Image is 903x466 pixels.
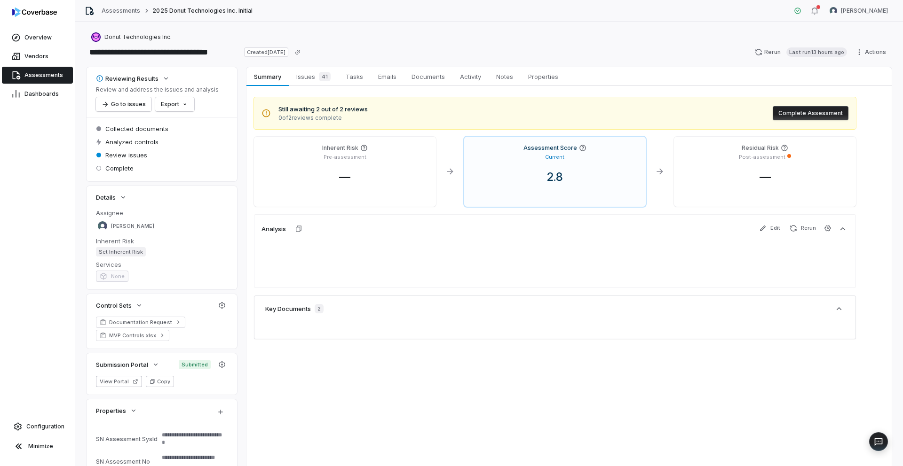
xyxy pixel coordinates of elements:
span: Donut Technologies Inc. [104,33,172,41]
button: Minimize [4,437,71,456]
span: Configuration [26,423,64,430]
span: — [752,170,778,184]
span: Review issues [105,151,147,159]
span: Assessments [24,71,63,79]
span: 41 [319,72,331,81]
img: logo-D7KZi-bG.svg [12,8,57,17]
div: SN Assessment No [96,458,158,465]
span: Details [96,193,116,202]
span: Submitted [179,360,211,369]
button: Details [93,189,130,206]
a: Configuration [4,418,71,435]
p: Pre-assessment [324,154,366,161]
h4: Assessment Score [523,144,577,152]
h4: Residual Risk [742,144,779,152]
dt: Services [96,260,228,269]
a: Overview [2,29,73,46]
a: Documentation Request [96,317,185,328]
button: Copy [146,376,174,387]
button: Rerun [786,223,820,234]
h4: Inherent Risk [322,144,358,152]
span: Properties [96,406,126,415]
span: 0 of 2 reviews complete [278,114,368,122]
span: MVP Controls.xlsx [109,332,156,339]
button: Edit [755,223,784,234]
span: Documents [408,70,449,83]
span: [PERSON_NAME] [841,7,888,15]
button: Samuel Folarin avatar[PERSON_NAME] [824,4,894,18]
span: Analyzed controls [105,138,158,146]
span: Issues [293,70,334,83]
span: Dashboards [24,90,59,98]
button: Export [155,97,194,111]
span: Collected documents [105,124,168,133]
h3: Analysis [261,225,286,233]
span: Created [DATE] [244,47,288,57]
button: Control Sets [93,297,146,314]
button: Reviewing Results [93,70,173,87]
button: Properties [93,402,140,419]
p: Current [545,154,564,161]
button: Copy link [289,44,306,61]
span: Still awaiting 2 out of 2 reviews [278,105,368,114]
span: 2025 Donut Technologies Inc. Initial [152,7,252,15]
button: RerunLast run13 hours ago [749,45,853,59]
span: Last run 13 hours ago [786,47,847,57]
span: [PERSON_NAME] [111,223,154,230]
button: Complete Assessment [773,106,848,120]
span: Minimize [28,443,53,450]
span: 2 [315,304,324,313]
span: 2.8 [539,170,570,184]
span: Activity [456,70,485,83]
button: Actions [853,45,892,59]
p: Review and address the issues and analysis [96,86,219,93]
h3: Key Documents [265,304,311,313]
img: Samuel Folarin avatar [98,221,107,231]
a: MVP Controls.xlsx [96,330,169,341]
span: Documentation Request [109,318,172,326]
button: View Portal [96,376,142,387]
a: Vendors [2,48,73,65]
span: Notes [492,70,517,83]
button: https://donut.com/Donut Technologies Inc. [88,29,174,46]
span: — [332,170,358,184]
span: Set Inherent Risk [96,247,146,256]
div: SN Assessment SysId [96,435,158,443]
span: Submission Portal [96,360,148,369]
dt: Inherent Risk [96,237,228,245]
span: Summary [250,70,285,83]
button: Go to issues [96,97,151,111]
a: Dashboards [2,85,73,102]
span: Tasks [342,70,367,83]
span: Emails [374,70,400,83]
span: Control Sets [96,301,132,310]
a: Assessments [102,7,140,15]
span: Complete [105,164,134,172]
div: Reviewing Results [96,74,158,83]
button: Submission Portal [93,356,162,373]
span: Overview [24,34,52,41]
span: Properties [524,70,562,83]
p: Post-assessment [739,154,785,161]
img: Samuel Folarin avatar [830,7,837,15]
dt: Assignee [96,209,228,217]
span: Vendors [24,53,48,60]
a: Assessments [2,67,73,84]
